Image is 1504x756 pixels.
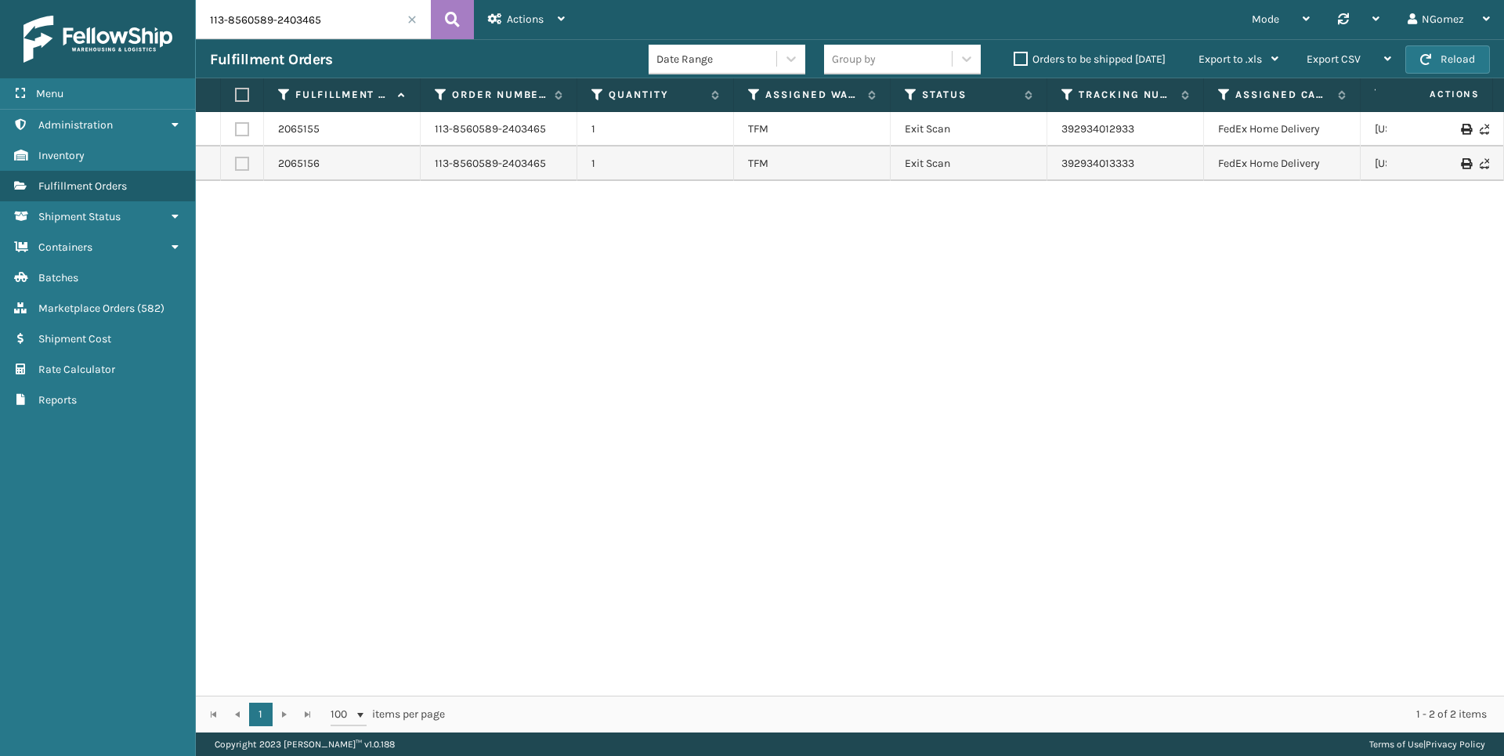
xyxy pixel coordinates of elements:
[1369,739,1423,750] a: Terms of Use
[832,51,876,67] div: Group by
[38,302,135,315] span: Marketplace Orders
[1426,739,1485,750] a: Privacy Policy
[38,271,78,284] span: Batches
[467,707,1487,722] div: 1 - 2 of 2 items
[331,703,445,726] span: items per page
[38,332,111,345] span: Shipment Cost
[38,393,77,407] span: Reports
[278,156,320,172] a: 2065156
[249,703,273,726] a: 1
[1079,88,1173,102] label: Tracking Number
[210,50,332,69] h3: Fulfillment Orders
[1014,52,1166,66] label: Orders to be shipped [DATE]
[331,707,354,722] span: 100
[734,146,891,181] td: TFM
[1061,122,1134,136] a: 392934012933
[435,121,546,137] a: 113-8560589-2403465
[1252,13,1279,26] span: Mode
[38,363,115,376] span: Rate Calculator
[656,51,778,67] div: Date Range
[891,146,1047,181] td: Exit Scan
[577,146,734,181] td: 1
[1198,52,1262,66] span: Export to .xls
[1204,112,1361,146] td: FedEx Home Delivery
[1204,146,1361,181] td: FedEx Home Delivery
[278,121,320,137] a: 2065155
[38,179,127,193] span: Fulfillment Orders
[36,87,63,100] span: Menu
[1235,88,1330,102] label: Assigned Carrier Service
[577,112,734,146] td: 1
[1405,45,1490,74] button: Reload
[435,156,546,172] a: 113-8560589-2403465
[891,112,1047,146] td: Exit Scan
[1480,124,1489,135] i: Never Shipped
[1480,158,1489,169] i: Never Shipped
[609,88,703,102] label: Quantity
[215,732,395,756] p: Copyright 2023 [PERSON_NAME]™ v 1.0.188
[507,13,544,26] span: Actions
[23,16,172,63] img: logo
[734,112,891,146] td: TFM
[1461,124,1470,135] i: Print Label
[922,88,1017,102] label: Status
[38,118,113,132] span: Administration
[1369,732,1485,756] div: |
[765,88,860,102] label: Assigned Warehouse
[38,149,85,162] span: Inventory
[38,241,92,254] span: Containers
[137,302,164,315] span: ( 582 )
[1061,157,1134,170] a: 392934013333
[452,88,547,102] label: Order Number
[1380,81,1489,107] span: Actions
[295,88,390,102] label: Fulfillment Order Id
[1307,52,1361,66] span: Export CSV
[1461,158,1470,169] i: Print Label
[38,210,121,223] span: Shipment Status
